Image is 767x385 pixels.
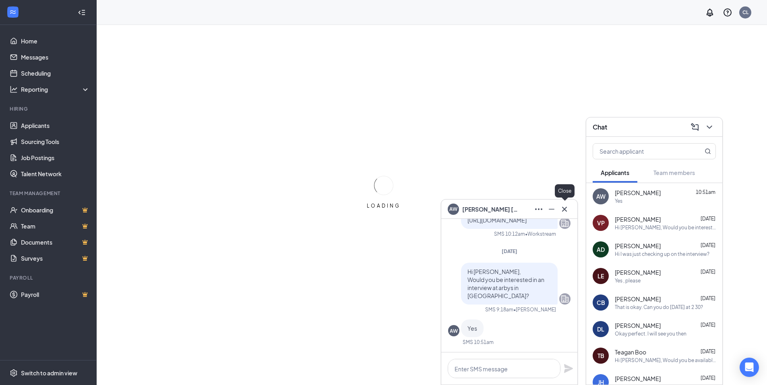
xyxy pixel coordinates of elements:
[10,85,18,93] svg: Analysis
[534,204,544,214] svg: Ellipses
[701,322,715,328] span: [DATE]
[615,189,661,197] span: [PERSON_NAME]
[615,348,646,356] span: Teagan Boo
[21,166,90,182] a: Talent Network
[21,234,90,250] a: DocumentsCrown
[10,274,88,281] div: Payroll
[653,169,695,176] span: Team members
[21,65,90,81] a: Scheduling
[21,286,90,303] a: PayrollCrown
[615,268,661,276] span: [PERSON_NAME]
[740,358,759,377] div: Open Intercom Messenger
[10,190,88,197] div: Team Management
[701,242,715,248] span: [DATE]
[615,357,716,364] div: Hi [PERSON_NAME], Would you be available for an interview at Arbys in [GEOGRAPHIC_DATA]?
[597,352,604,360] div: TB
[696,189,715,195] span: 10:51am
[467,325,477,332] span: Yes
[545,203,558,216] button: Minimize
[705,148,711,154] svg: MagnifyingGlass
[558,203,571,216] button: Cross
[601,169,629,176] span: Applicants
[21,134,90,150] a: Sourcing Tools
[705,8,715,17] svg: Notifications
[21,150,90,166] a: Job Postings
[597,272,604,280] div: LE
[21,33,90,49] a: Home
[701,375,715,381] span: [DATE]
[597,245,605,253] div: AD
[560,294,570,304] svg: Company
[532,203,545,216] button: Ellipses
[701,295,715,301] span: [DATE]
[723,8,732,17] svg: QuestionInfo
[21,202,90,218] a: OnboardingCrown
[615,304,703,311] div: That is okay. Can you do [DATE] at 2 30?
[597,219,605,227] div: VP
[364,202,404,209] div: LOADING
[485,306,513,313] div: SMS 9:18am
[502,248,517,254] span: [DATE]
[21,49,90,65] a: Messages
[463,339,494,346] div: SMS 10:51am
[701,348,715,354] span: [DATE]
[78,8,86,16] svg: Collapse
[615,375,661,383] span: [PERSON_NAME]
[615,215,661,223] span: [PERSON_NAME]
[615,251,709,257] div: Hi I was just checking up on the interview?
[564,364,573,373] svg: Plane
[705,122,714,132] svg: ChevronDown
[615,224,716,231] div: Hi [PERSON_NAME], Would you be interested in an interview at Arbys in [GEOGRAPHIC_DATA]?
[597,299,605,307] div: CB
[615,277,641,284] div: Yes , please
[494,231,525,237] div: SMS 10:12am
[596,192,606,200] div: AW
[21,117,90,134] a: Applicants
[555,184,575,198] div: Close
[525,231,556,237] span: • Workstream
[513,306,556,313] span: • [PERSON_NAME]
[703,121,716,134] button: ChevronDown
[742,9,748,16] div: CL
[21,218,90,234] a: TeamCrown
[21,369,77,377] div: Switch to admin view
[593,123,607,132] h3: Chat
[615,330,686,337] div: Okay perfect. I will see you then
[690,122,700,132] svg: ComposeMessage
[450,327,458,334] div: AW
[467,268,544,299] span: Hi [PERSON_NAME], Would you be interested in an interview at arbys in [GEOGRAPHIC_DATA]?
[701,269,715,275] span: [DATE]
[462,205,519,214] span: [PERSON_NAME] [PERSON_NAME]
[10,105,88,112] div: Hiring
[615,321,661,329] span: [PERSON_NAME]
[701,216,715,222] span: [DATE]
[615,242,661,250] span: [PERSON_NAME]
[560,204,569,214] svg: Cross
[10,369,18,377] svg: Settings
[9,8,17,16] svg: WorkstreamLogo
[547,204,556,214] svg: Minimize
[21,250,90,266] a: SurveysCrown
[593,144,688,159] input: Search applicant
[21,85,90,93] div: Reporting
[597,325,604,333] div: DL
[615,295,661,303] span: [PERSON_NAME]
[688,121,701,134] button: ComposeMessage
[560,218,570,228] svg: Company
[615,198,622,204] div: Yes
